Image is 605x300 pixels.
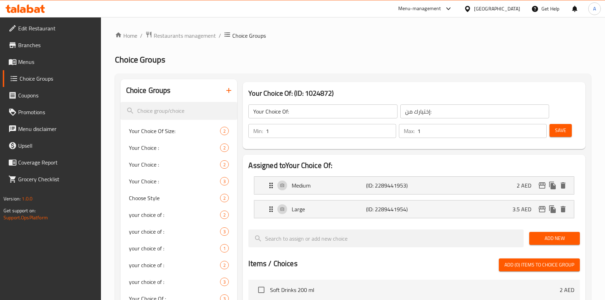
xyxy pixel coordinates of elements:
[18,175,95,183] span: Grocery Checklist
[18,58,95,66] span: Menus
[220,211,229,219] div: Choices
[220,144,229,152] div: Choices
[593,5,596,13] span: A
[220,245,228,252] span: 1
[474,5,520,13] div: [GEOGRAPHIC_DATA]
[121,257,238,273] div: your choice of :2
[115,52,165,67] span: Choice Groups
[220,212,228,218] span: 2
[220,194,229,202] div: Choices
[547,204,558,214] button: duplicate
[248,160,580,171] h2: Assigned to Your Choice Of:
[253,127,263,135] p: Min:
[254,200,574,218] div: Expand
[18,108,95,116] span: Promotions
[121,139,238,156] div: Your Choice :2
[18,24,95,32] span: Edit Restaurant
[3,53,101,70] a: Menus
[254,283,269,297] span: Select choice
[220,160,229,169] div: Choices
[254,177,574,194] div: Expand
[115,31,591,40] nav: breadcrumb
[537,204,547,214] button: edit
[220,161,228,168] span: 2
[3,206,36,215] span: Get support on:
[537,180,547,191] button: edit
[220,127,229,135] div: Choices
[3,70,101,87] a: Choice Groups
[129,194,220,202] span: Choose Style
[18,141,95,150] span: Upsell
[3,171,101,188] a: Grocery Checklist
[219,31,221,40] li: /
[3,154,101,171] a: Coverage Report
[560,286,574,294] p: 2 AED
[18,41,95,49] span: Branches
[140,31,143,40] li: /
[145,31,216,40] a: Restaurants management
[129,261,220,269] span: your choice of :
[404,127,415,135] p: Max:
[121,273,238,290] div: your choice of :3
[129,144,220,152] span: Your Choice :
[129,278,220,286] span: your choice of :
[504,261,574,269] span: Add (0) items to choice group
[3,20,101,37] a: Edit Restaurant
[129,160,220,169] span: Your Choice :
[220,227,229,236] div: Choices
[248,258,297,269] h2: Items / Choices
[220,279,228,285] span: 3
[121,240,238,257] div: your choice of :1
[3,120,101,137] a: Menu disclaimer
[232,31,266,40] span: Choice Groups
[512,205,537,213] p: 3.5 AED
[3,37,101,53] a: Branches
[129,227,220,236] span: your choice of :
[18,125,95,133] span: Menu disclaimer
[398,5,441,13] div: Menu-management
[248,229,524,247] input: search
[248,197,580,221] li: Expand
[115,31,137,40] a: Home
[18,158,95,167] span: Coverage Report
[129,177,220,185] span: Your Choice :
[3,213,48,222] a: Support.OpsPlatform
[558,204,568,214] button: delete
[220,262,228,269] span: 2
[220,177,229,185] div: Choices
[3,137,101,154] a: Upsell
[366,181,416,190] p: (ID: 2289441953)
[220,278,229,286] div: Choices
[22,194,32,203] span: 1.0.0
[366,205,416,213] p: (ID: 2289441954)
[248,88,580,99] h3: Your Choice Of: (ID: 1024872)
[121,123,238,139] div: Your Choice Of Size:2
[248,174,580,197] li: Expand
[292,205,366,213] p: Large
[220,228,228,235] span: 3
[220,195,228,202] span: 2
[3,104,101,120] a: Promotions
[154,31,216,40] span: Restaurants management
[549,124,572,137] button: Save
[220,178,228,185] span: 3
[529,232,580,245] button: Add New
[129,244,220,253] span: your choice of :
[121,223,238,240] div: your choice of :3
[121,156,238,173] div: Your Choice :2
[220,145,228,151] span: 2
[555,126,566,135] span: Save
[292,181,366,190] p: Medium
[126,85,171,96] h2: Choice Groups
[121,173,238,190] div: Your Choice :3
[270,286,559,294] span: Soft Drinks 200 ml
[129,127,220,135] span: Your Choice Of Size:
[121,206,238,223] div: your choice of :2
[20,74,95,83] span: Choice Groups
[220,128,228,134] span: 2
[3,194,21,203] span: Version:
[220,244,229,253] div: Choices
[547,180,558,191] button: duplicate
[3,87,101,104] a: Coupons
[121,102,238,120] input: search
